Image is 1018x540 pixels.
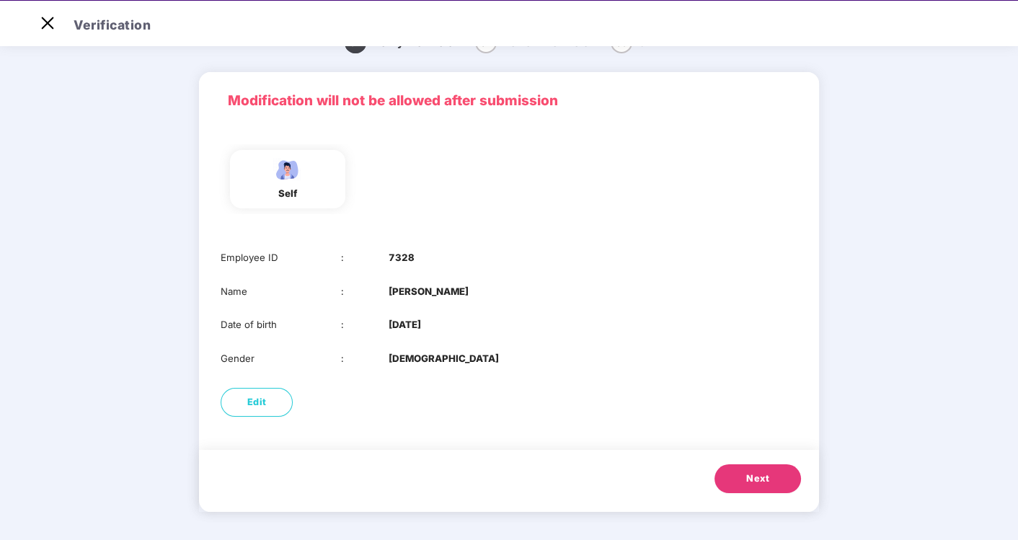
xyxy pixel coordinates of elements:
[221,351,341,366] div: Gender
[389,284,469,299] b: [PERSON_NAME]
[341,317,389,332] div: :
[270,157,306,182] img: svg+xml;base64,PHN2ZyBpZD0iRW1wbG95ZWVfbWFsZSIgeG1sbnM9Imh0dHA6Ly93d3cudzMub3JnLzIwMDAvc3ZnIiB3aW...
[746,472,769,486] span: Next
[221,284,341,299] div: Name
[341,284,389,299] div: :
[389,250,415,265] b: 7328
[341,351,389,366] div: :
[247,395,267,410] span: Edit
[389,317,421,332] b: [DATE]
[270,186,306,201] div: self
[389,351,499,366] b: [DEMOGRAPHIC_DATA]
[221,388,293,417] button: Edit
[221,317,341,332] div: Date of birth
[714,464,801,493] button: Next
[228,90,790,112] p: Modification will not be allowed after submission
[341,250,389,265] div: :
[221,250,341,265] div: Employee ID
